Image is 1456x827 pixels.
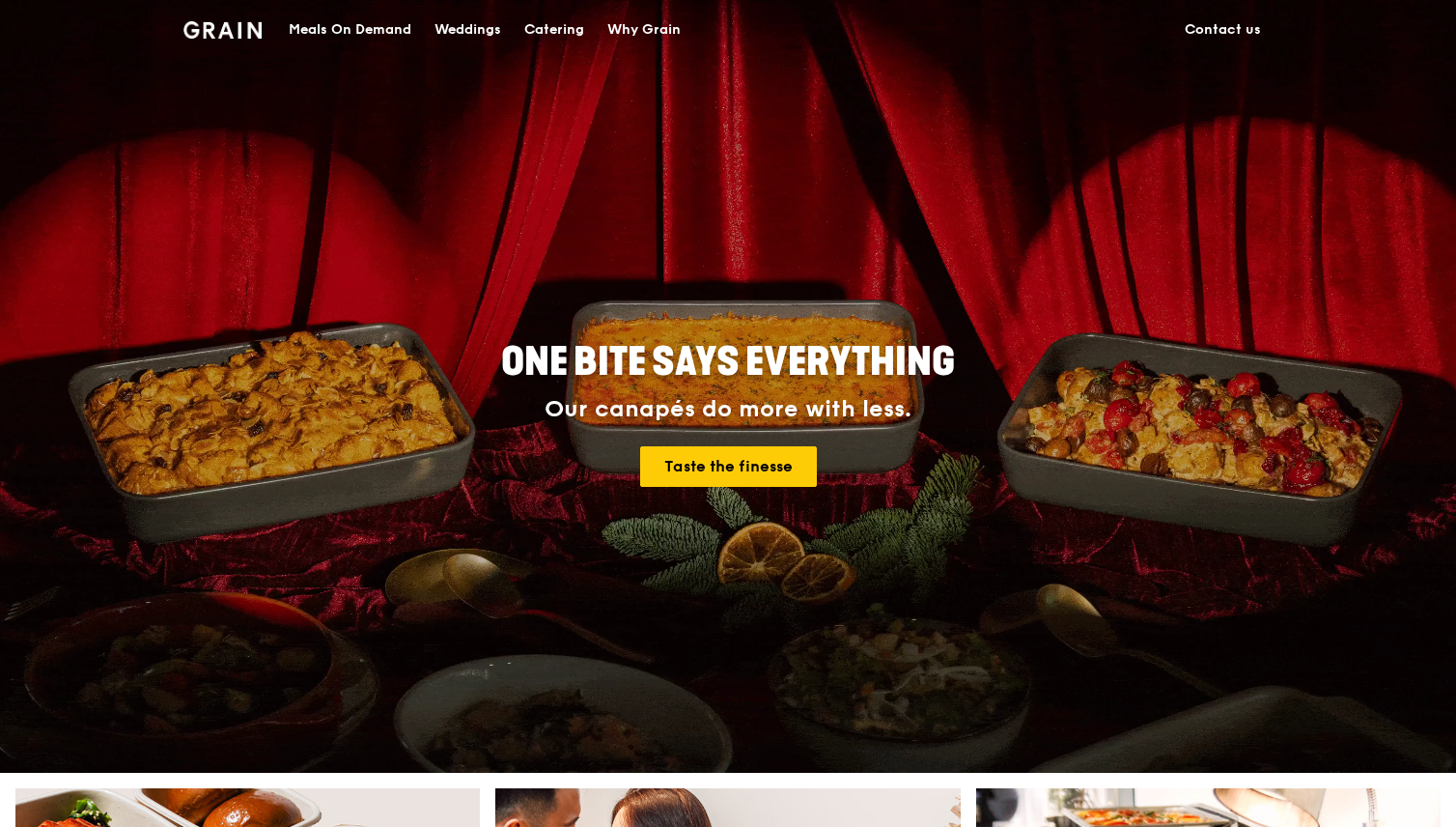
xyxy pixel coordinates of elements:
[524,1,584,59] div: Catering
[1173,1,1273,59] a: Contact us
[434,1,501,59] div: Weddings
[380,396,1076,423] div: Our canapés do more with less.
[596,1,692,59] a: Why Grain
[640,446,817,487] a: Taste the finesse
[289,1,411,59] div: Meals On Demand
[513,1,596,59] a: Catering
[501,339,955,385] span: ONE BITE SAYS EVERYTHING
[607,1,681,59] div: Why Grain
[423,1,513,59] a: Weddings
[183,21,262,39] img: Grain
